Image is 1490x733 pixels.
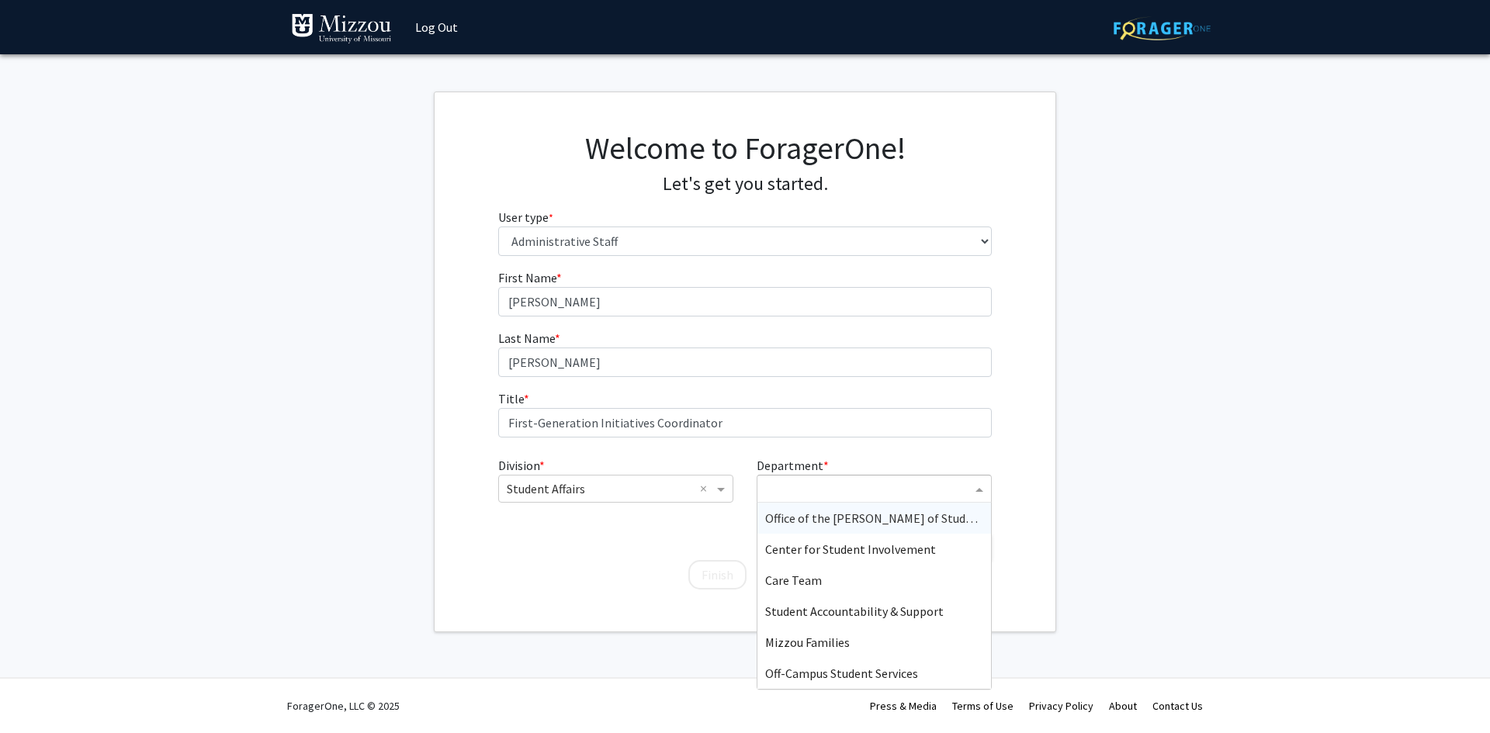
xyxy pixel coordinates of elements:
span: Last Name [498,330,555,346]
a: Press & Media [870,699,937,713]
span: Student Accountability & Support [765,603,944,619]
span: Office of the [PERSON_NAME] of Students [765,510,989,526]
ng-select: Division [498,475,733,503]
span: Clear all [700,479,713,498]
a: Contact Us [1152,699,1203,713]
div: Division [487,456,745,521]
ng-dropdown-panel: Options list [757,502,992,690]
iframe: Chat [12,663,66,721]
a: Privacy Policy [1029,699,1093,713]
span: Care Team [765,572,822,588]
h4: Let's get you started. [498,173,993,195]
img: University of Missouri Logo [291,13,392,44]
div: ForagerOne, LLC © 2025 [287,679,400,733]
div: Department [745,456,1003,521]
span: First Name [498,270,556,285]
span: Off-Campus Student Services [765,666,918,681]
span: Center for Student Involvement [765,541,936,557]
img: ForagerOne Logo [1114,16,1211,40]
h1: Welcome to ForagerOne! [498,130,993,167]
ng-select: Department [757,475,992,503]
span: Title [498,391,524,406]
a: Terms of Use [952,699,1014,713]
label: User type [498,208,553,226]
a: About [1109,699,1137,713]
button: Finish [688,560,747,590]
span: Mizzou Families [765,634,850,650]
